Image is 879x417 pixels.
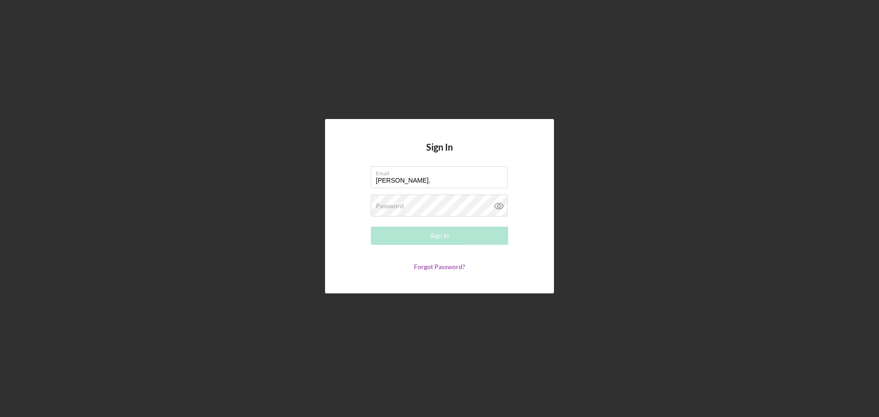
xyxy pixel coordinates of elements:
a: Forgot Password? [414,263,465,271]
label: Password [376,202,404,210]
button: Sign In [371,227,508,245]
label: Email [376,167,508,177]
h4: Sign In [426,142,453,166]
div: Sign In [430,227,449,245]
